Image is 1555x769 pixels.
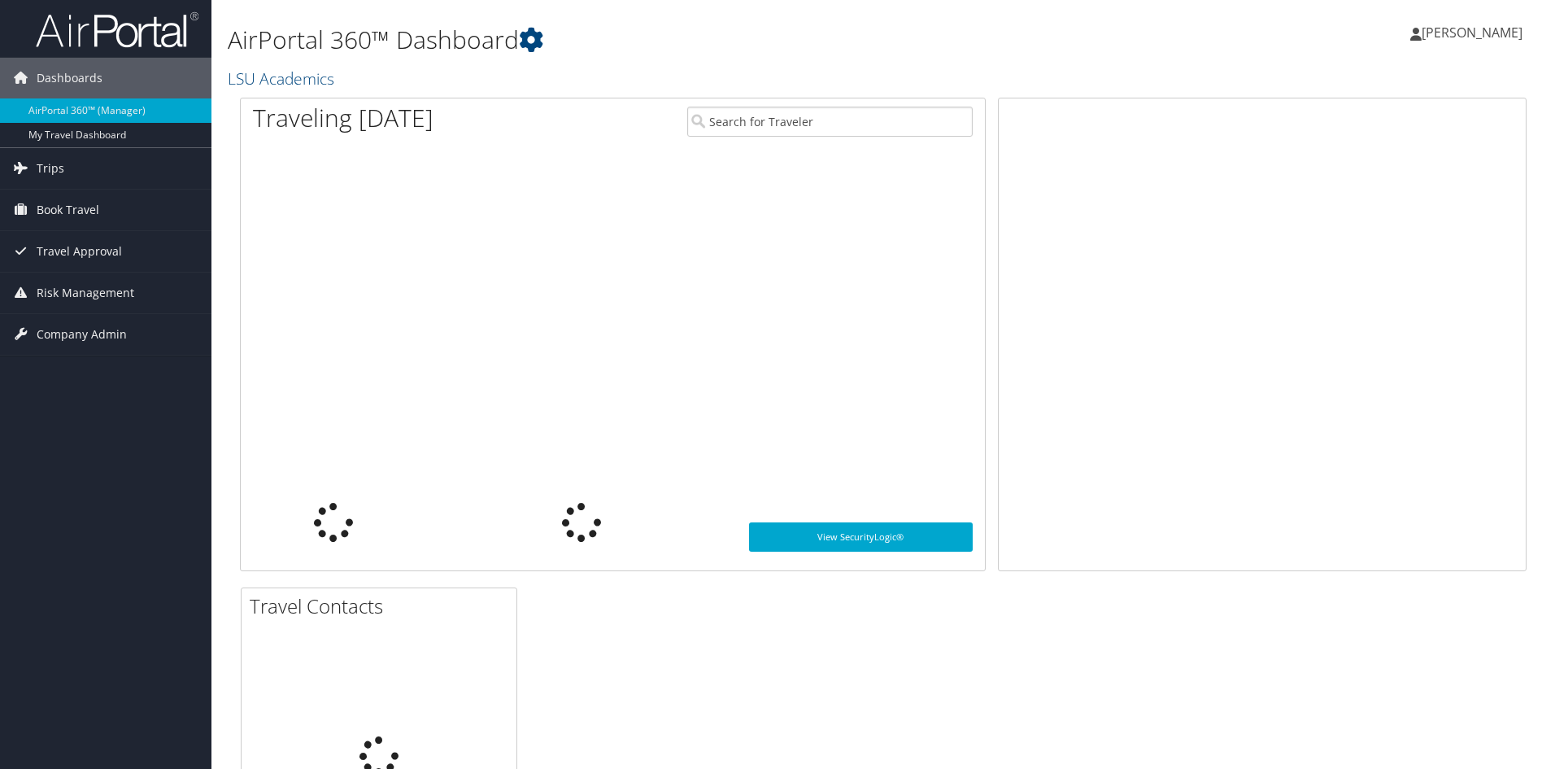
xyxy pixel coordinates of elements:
span: Trips [37,148,64,189]
h2: Travel Contacts [250,592,516,620]
a: View SecurityLogic® [749,522,973,552]
input: Search for Traveler [687,107,973,137]
img: airportal-logo.png [36,11,198,49]
h1: AirPortal 360™ Dashboard [228,23,1102,57]
span: Risk Management [37,273,134,313]
a: LSU Academics [228,68,338,90]
span: [PERSON_NAME] [1422,24,1522,42]
span: Company Admin [37,314,127,355]
h1: Traveling [DATE] [253,101,433,135]
span: Travel Approval [37,231,122,272]
span: Book Travel [37,190,99,230]
span: Dashboards [37,58,102,98]
a: [PERSON_NAME] [1410,8,1539,57]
